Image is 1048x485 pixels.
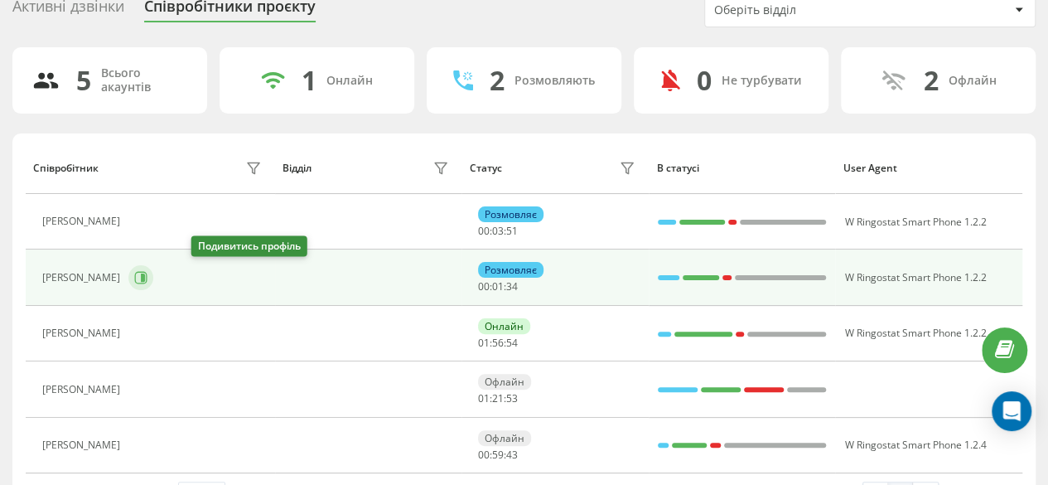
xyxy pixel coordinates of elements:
[33,162,99,174] div: Співробітник
[478,206,543,222] div: Розмовляє
[844,270,986,284] span: W Ringostat Smart Phone 1.2.2
[843,162,1015,174] div: User Agent
[478,448,490,462] span: 00
[992,391,1031,431] div: Open Intercom Messenger
[506,391,518,405] span: 53
[478,430,531,446] div: Офлайн
[697,65,712,96] div: 0
[492,448,504,462] span: 59
[478,374,531,390] div: Офлайн
[492,224,504,238] span: 03
[714,3,912,17] div: Оберіть відділ
[101,66,187,95] div: Всього акаунтів
[478,393,518,405] div: : :
[478,449,518,461] div: : :
[302,65,316,96] div: 1
[924,65,939,96] div: 2
[514,74,595,88] div: Розмовляють
[506,224,518,238] span: 51
[470,162,502,174] div: Статус
[506,448,518,462] span: 43
[478,279,490,293] span: 00
[191,236,307,257] div: Подивитись профіль
[478,336,490,350] span: 01
[949,74,997,88] div: Офлайн
[478,224,490,238] span: 00
[283,162,312,174] div: Відділ
[844,438,986,452] span: W Ringostat Smart Phone 1.2.4
[492,279,504,293] span: 01
[656,162,828,174] div: В статусі
[478,337,518,349] div: : :
[478,318,530,334] div: Онлайн
[492,336,504,350] span: 56
[42,272,124,284] div: [PERSON_NAME]
[42,384,124,395] div: [PERSON_NAME]
[478,226,518,237] div: : :
[42,216,124,227] div: [PERSON_NAME]
[844,326,986,340] span: W Ringostat Smart Phone 1.2.2
[478,262,543,278] div: Розмовляє
[844,215,986,229] span: W Ringostat Smart Phone 1.2.2
[478,391,490,405] span: 01
[42,439,124,451] div: [PERSON_NAME]
[506,336,518,350] span: 54
[490,65,505,96] div: 2
[42,327,124,339] div: [PERSON_NAME]
[478,281,518,293] div: : :
[76,65,91,96] div: 5
[722,74,802,88] div: Не турбувати
[326,74,373,88] div: Онлайн
[506,279,518,293] span: 34
[492,391,504,405] span: 21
